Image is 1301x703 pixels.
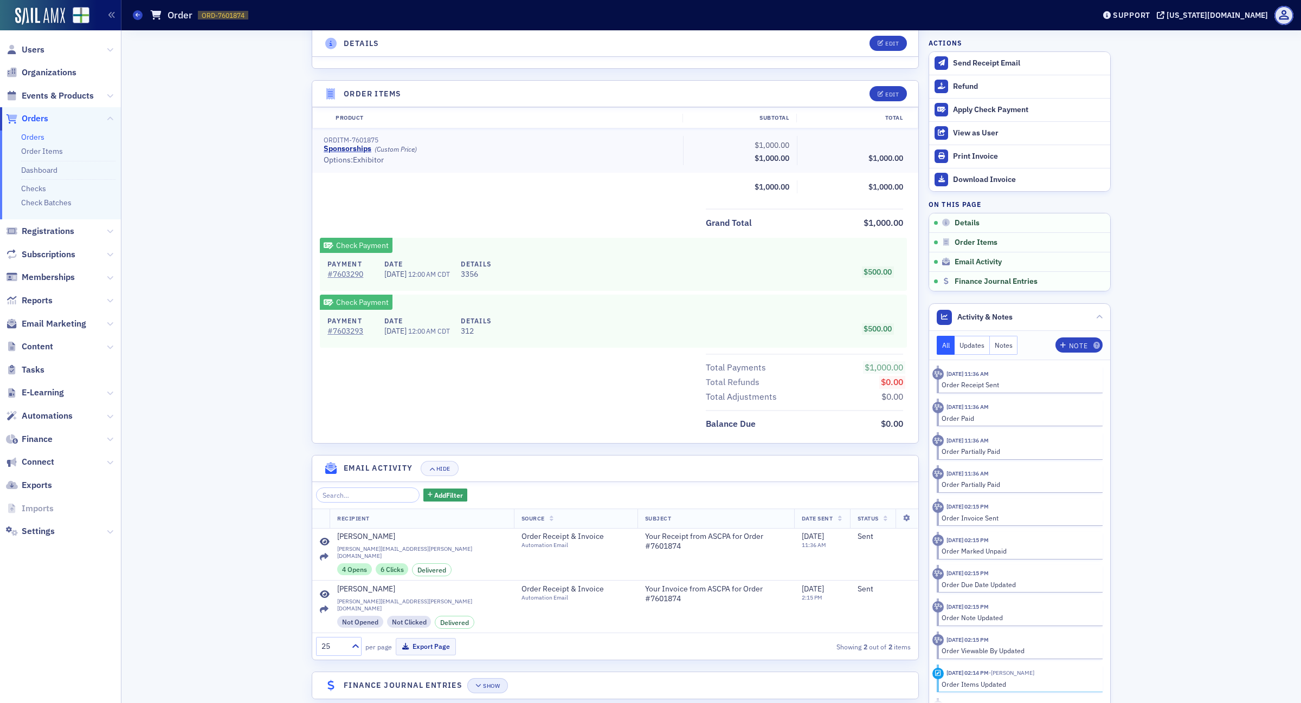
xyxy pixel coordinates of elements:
div: Download Invoice [953,175,1105,185]
span: Tasks [22,364,44,376]
div: Order Marked Unpaid [942,546,1095,556]
span: Grand Total [706,217,756,230]
a: Finance [6,433,53,445]
span: $1,000.00 [868,182,903,192]
span: $1,000.00 [755,153,789,163]
div: [PERSON_NAME] [337,584,395,594]
button: Notes [990,336,1018,355]
span: Status [858,515,879,522]
div: Showing out of items [720,642,911,652]
span: Content [22,341,53,353]
div: Support [1113,10,1150,20]
span: [DATE] [384,269,408,279]
div: Product [328,114,682,122]
time: 8/27/2025 11:36 AM [946,403,989,411]
span: Automations [22,410,73,422]
time: 8/26/2025 02:15 PM [946,636,989,643]
a: E-Learning [6,387,64,399]
span: [PERSON_NAME][EMAIL_ADDRESS][PERSON_NAME][DOMAIN_NAME] [337,545,506,559]
span: Your Invoice from ASCPA for Order #7601874 [645,584,787,603]
h4: Date [384,316,449,326]
div: Order Partially Paid [942,446,1095,456]
span: Users [22,44,44,56]
div: Subtotal [682,114,796,122]
div: Automation Email [521,594,620,601]
div: Balance Due [706,418,756,431]
div: Total Adjustments [706,390,777,403]
h4: Finance Journal Entries [344,680,462,691]
div: Print Invoice [953,152,1105,161]
span: Add Filter [434,490,463,500]
span: Finance [22,433,53,445]
span: CDT [436,270,450,278]
button: Note [1055,337,1103,353]
span: [DATE] [802,531,824,541]
span: [PERSON_NAME][EMAIL_ADDRESS][PERSON_NAME][DOMAIN_NAME] [337,598,506,612]
span: Email Activity [955,257,1002,267]
label: per page [365,642,392,652]
button: Edit [870,36,907,51]
h4: Payment [327,316,373,326]
a: Users [6,44,44,56]
a: Email Marketing [6,318,86,330]
span: [DATE] [802,584,824,594]
time: 8/26/2025 02:14 PM [946,669,989,676]
span: Subject [645,515,672,522]
time: 11:36 AM [802,541,826,549]
button: Refund [929,75,1110,98]
a: Orders [6,113,48,125]
div: Activity [932,468,944,479]
div: Delivered [412,563,452,576]
h4: On this page [929,199,1111,209]
span: [DATE] [384,326,408,336]
div: Sent [858,584,911,594]
h4: Date [384,259,449,269]
span: $500.00 [864,267,892,277]
a: Checks [21,184,46,193]
div: Refund [953,82,1105,92]
span: Imports [22,503,54,515]
span: $1,000.00 [755,140,789,150]
span: Total Payments [706,361,770,374]
a: Orders [21,132,44,142]
h4: Order Items [344,88,401,100]
span: $1,000.00 [864,217,903,228]
div: 4 Opens [337,563,372,575]
span: 3356 [461,269,491,280]
div: Activity [932,668,944,679]
div: Activity [932,402,944,413]
a: Reports [6,295,53,307]
span: CDT [436,327,450,335]
div: Edit [885,92,899,97]
time: 2:15 PM [802,594,822,601]
a: Check Batches [21,198,72,207]
strong: 2 [886,642,894,652]
button: Show [467,678,508,693]
time: 8/27/2025 11:36 AM [946,470,989,477]
div: Sent [858,532,911,542]
a: Download Invoice [929,168,1110,191]
div: Show [483,683,500,689]
div: Activity [932,368,944,380]
button: Edit [870,86,907,101]
div: Order Paid [942,413,1095,423]
a: Settings [6,525,55,537]
span: $1,000.00 [865,362,903,373]
time: 8/26/2025 02:15 PM [946,503,989,510]
span: Profile [1274,6,1293,25]
div: Send Receipt Email [953,58,1105,68]
div: Edit [885,41,899,47]
h4: Payment [327,259,373,269]
button: Updates [955,336,990,355]
span: Organizations [22,67,76,79]
div: Activity [932,634,944,646]
a: Tasks [6,364,44,376]
a: [PERSON_NAME] [337,532,506,542]
span: Your Receipt from ASCPA for Order #7601874 [645,532,787,551]
div: Automation Email [521,542,620,549]
span: $1,000.00 [755,182,789,192]
a: Memberships [6,271,75,283]
button: Apply Check Payment [929,98,1110,121]
span: Total Adjustments [706,390,781,403]
span: Balance Due [706,418,759,431]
